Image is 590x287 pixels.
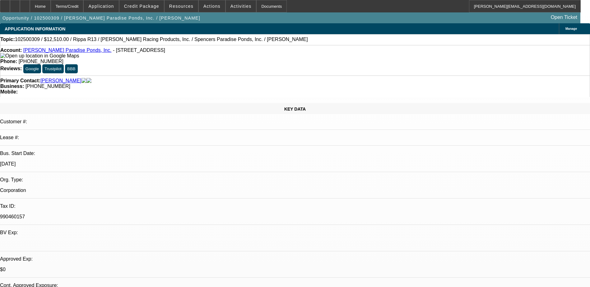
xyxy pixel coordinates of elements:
[88,4,114,9] span: Application
[199,0,225,12] button: Actions
[165,0,198,12] button: Resources
[0,78,40,84] strong: Primary Contact:
[40,78,81,84] a: [PERSON_NAME]
[124,4,159,9] span: Credit Package
[42,64,63,73] button: Trustpilot
[565,27,577,30] span: Manage
[84,0,118,12] button: Application
[0,53,79,58] a: View Google Maps
[203,4,221,9] span: Actions
[23,64,41,73] button: Google
[5,26,65,31] span: APPLICATION INFORMATION
[86,78,91,84] img: linkedin-icon.png
[169,4,193,9] span: Resources
[230,4,252,9] span: Activities
[23,48,112,53] a: [PERSON_NAME] Paradise Ponds, Inc.
[119,0,164,12] button: Credit Package
[26,84,70,89] span: [PHONE_NUMBER]
[284,107,306,112] span: KEY DATA
[81,78,86,84] img: facebook-icon.png
[0,89,18,94] strong: Mobile:
[0,37,15,42] strong: Topic:
[65,64,78,73] button: BBB
[0,66,22,71] strong: Reviews:
[0,53,79,59] img: Open up location in Google Maps
[0,59,17,64] strong: Phone:
[2,16,200,20] span: Opportunity / 102500309 / [PERSON_NAME] Paradise Ponds, Inc. / [PERSON_NAME]
[0,48,22,53] strong: Account:
[113,48,165,53] span: - [STREET_ADDRESS]
[19,59,63,64] span: [PHONE_NUMBER]
[15,37,308,42] span: 102500309 / $12,510.00 / Rippa R13 / [PERSON_NAME] Racing Products, Inc. / Spencers Paradise Pond...
[548,12,580,23] a: Open Ticket
[0,84,24,89] strong: Business:
[226,0,256,12] button: Activities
